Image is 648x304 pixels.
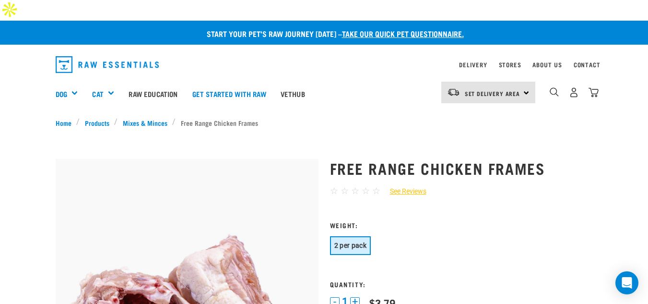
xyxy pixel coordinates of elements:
img: Raw Essentials Logo [56,56,159,73]
span: Set Delivery Area [465,92,520,95]
nav: breadcrumbs [56,118,593,128]
span: ☆ [372,185,380,196]
h3: Quantity: [330,280,593,288]
a: Get started with Raw [185,74,273,113]
img: van-moving.png [447,88,460,97]
a: Stores [499,63,521,66]
img: user.png [569,87,579,97]
a: Dog [56,88,67,99]
a: Raw Education [121,74,185,113]
a: See Reviews [380,186,426,196]
a: Home [56,118,77,128]
span: ☆ [341,185,349,196]
span: ☆ [330,185,338,196]
a: About Us [532,63,562,66]
button: 2 per pack [330,236,371,255]
img: home-icon@2x.png [589,87,599,97]
span: ☆ [351,185,359,196]
h3: Weight: [330,221,593,229]
img: home-icon-1@2x.png [550,87,559,97]
div: Open Intercom Messenger [615,271,638,294]
a: Vethub [273,74,312,113]
span: ☆ [362,185,370,196]
a: Cat [92,88,103,99]
a: Delivery [459,63,487,66]
span: 2 per pack [334,242,367,249]
a: Products [80,118,114,128]
a: Mixes & Minces [118,118,172,128]
a: take our quick pet questionnaire. [342,31,464,36]
h1: Free Range Chicken Frames [330,159,593,177]
nav: dropdown navigation [48,52,601,77]
a: Contact [574,63,601,66]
